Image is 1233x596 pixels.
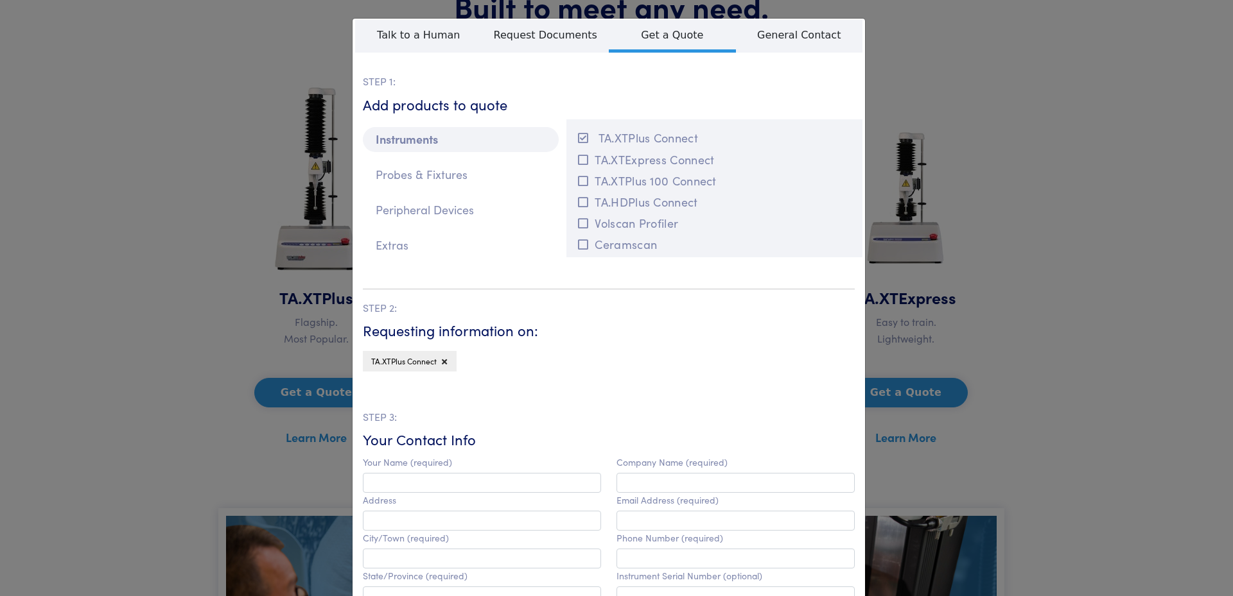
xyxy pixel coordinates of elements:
[363,162,559,187] p: Probes & Fixtures
[355,20,482,49] span: Talk to a Human
[616,457,728,468] label: Company Name (required)
[363,409,855,425] p: STEP 3:
[363,321,855,341] h6: Requesting information on:
[363,95,855,115] h6: Add products to quote
[574,127,855,148] button: TA.XTPlus Connect
[609,20,736,53] span: Get a Quote
[616,570,762,581] label: Instrument Serial Number (optional)
[574,212,855,234] button: Volscan Profiler
[482,20,609,49] span: Request Documents
[574,149,855,170] button: TA.XTExpress Connect
[736,20,863,49] span: General Contact
[371,355,437,366] span: TA.XTPlus Connect
[363,495,396,506] label: Address
[574,234,855,255] button: Ceramscan
[574,191,855,212] button: TA.HDPlus Connect
[363,198,559,223] p: Peripheral Devices
[363,127,559,152] p: Instruments
[363,532,449,543] label: City/Town (required)
[363,430,855,450] h6: Your Contact Info
[574,170,855,191] button: TA.XTPlus 100 Connect
[363,233,559,258] p: Extras
[616,532,723,543] label: Phone Number (required)
[363,73,855,90] p: STEP 1:
[363,457,452,468] label: Your Name (required)
[363,570,468,581] label: State/Province (required)
[616,495,719,506] label: Email Address (required)
[363,300,855,316] p: STEP 2:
